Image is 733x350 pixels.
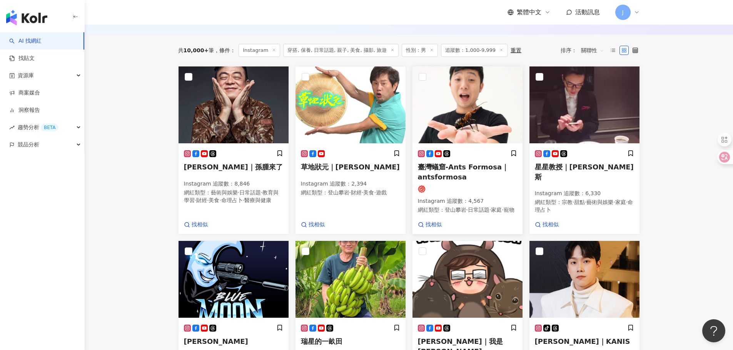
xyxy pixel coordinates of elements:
[702,319,725,342] iframe: Help Scout Beacon - Open
[363,189,374,196] span: 美食
[178,66,289,234] a: KOL Avatar[PERSON_NAME]｜孫腫來了Instagram 追蹤數：8,846網紅類型：藝術與娛樂·日常話題·教育與學習·財經·美食·命理占卜·醫療與健康找相似
[41,124,58,131] div: BETA
[184,47,209,53] span: 10,000+
[535,163,634,181] span: 星星教授｜[PERSON_NAME]斯
[517,8,541,17] span: 繁體中文
[613,199,615,205] span: ·
[418,221,442,229] a: 找相似
[328,189,349,196] span: 登山攀岩
[529,66,639,143] img: KOL Avatar
[211,189,238,196] span: 藝術與娛樂
[295,66,406,234] a: KOL Avatar草地狀元｜[PERSON_NAME]Instagram 追蹤數：2,394網紅類型：登山攀岩·財經·美食·遊戲找相似
[535,190,634,197] p: Instagram 追蹤數 ： 6,330
[529,66,640,234] a: KOL Avatar星星教授｜[PERSON_NAME]斯Instagram 追蹤數：6,330網紅類型：宗教·甜點·藝術與娛樂·家庭·命理占卜找相似
[9,89,40,97] a: 商案媒合
[412,66,523,143] img: KOL Avatar
[445,207,466,213] span: 登山攀岩
[574,199,585,205] span: 甜點
[581,44,604,56] span: 關聯性
[301,180,400,188] p: Instagram 追蹤數 ： 2,394
[261,189,262,196] span: ·
[238,189,239,196] span: ·
[179,66,289,143] img: KOL Avatar
[575,8,600,16] span: 活動訊息
[491,207,502,213] span: 家庭
[489,207,491,213] span: ·
[9,55,35,62] a: 找貼文
[9,125,15,130] span: rise
[374,189,376,196] span: ·
[18,67,34,84] span: 資源庫
[418,163,509,181] span: 臺灣蟻窟-Ants Formosa｜antsformosa
[296,241,406,318] img: KOL Avatar
[184,337,248,345] span: [PERSON_NAME]
[301,189,400,197] p: 網紅類型 ：
[562,199,573,205] span: 宗教
[9,106,40,114] a: 洞察報告
[402,44,438,57] span: 性別：男
[179,241,289,318] img: KOL Avatar
[239,189,261,196] span: 日常話題
[195,197,196,203] span: ·
[376,189,387,196] span: 遊戲
[622,8,623,17] span: J
[219,197,221,203] span: ·
[6,10,47,25] img: logo
[561,44,608,56] div: 排序：
[362,189,363,196] span: ·
[301,221,325,229] a: 找相似
[535,199,634,214] p: 網紅類型 ：
[184,163,283,171] span: [PERSON_NAME]｜孫腫來了
[9,37,42,45] a: searchAI 找網紅
[626,199,628,205] span: ·
[283,44,399,57] span: 穿搭, 保養, 日常話題, 親子, 美食, 攝影, 旅遊
[535,221,559,229] a: 找相似
[535,199,633,213] span: 命理占卜
[543,221,559,229] span: 找相似
[301,163,400,171] span: 草地狀元｜[PERSON_NAME]
[207,197,209,203] span: ·
[441,44,508,57] span: 追蹤數：1,000-9,999
[244,197,271,203] span: 醫療與健康
[586,199,613,205] span: 藝術與娛樂
[239,44,280,57] span: Instagram
[184,180,283,188] p: Instagram 追蹤數 ： 8,846
[418,197,517,205] p: Instagram 追蹤數 ： 4,567
[243,197,244,203] span: ·
[184,221,208,229] a: 找相似
[529,241,639,318] img: KOL Avatar
[351,189,362,196] span: 財經
[192,221,208,229] span: 找相似
[184,189,279,203] span: 教育與學習
[615,199,626,205] span: 家庭
[573,199,574,205] span: ·
[301,337,342,345] span: 瑞星的一畝田
[412,66,523,234] a: KOL Avatar臺灣蟻窟-Ants Formosa｜antsformosaInstagram 追蹤數：4,567網紅類型：登山攀岩·日常話題·家庭·寵物找相似
[502,207,503,213] span: ·
[504,207,514,213] span: 寵物
[196,197,207,203] span: 財經
[468,207,489,213] span: 日常話題
[221,197,243,203] span: 命理占卜
[349,189,351,196] span: ·
[426,221,442,229] span: 找相似
[178,47,214,53] div: 共 筆
[184,189,283,204] p: 網紅類型 ：
[466,207,468,213] span: ·
[18,136,39,153] span: 競品分析
[214,47,235,53] span: 條件 ：
[18,119,58,136] span: 趨勢分析
[585,199,586,205] span: ·
[412,241,523,318] img: KOL Avatar
[418,206,517,214] p: 網紅類型 ：
[209,197,219,203] span: 美食
[296,66,406,143] img: KOL Avatar
[511,47,521,53] div: 重置
[535,337,630,345] span: [PERSON_NAME]｜KANIS
[309,221,325,229] span: 找相似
